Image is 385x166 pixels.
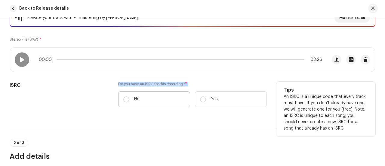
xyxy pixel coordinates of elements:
[10,82,109,89] h5: ISRC
[284,86,368,94] h5: Tips
[334,13,370,23] button: Master Track
[339,12,365,24] span: Master Track
[211,96,218,102] p: Yes
[307,57,322,62] span: 03:26
[134,96,140,102] p: No
[27,14,138,21] div: Elevate your track with AI mastering by [PERSON_NAME]
[118,82,267,86] label: Do you have an ISRC for this recording?
[284,94,368,132] p: An ISRC is a unique code that every track must have. If you don't already have one, we will gener...
[10,152,375,161] h3: Add details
